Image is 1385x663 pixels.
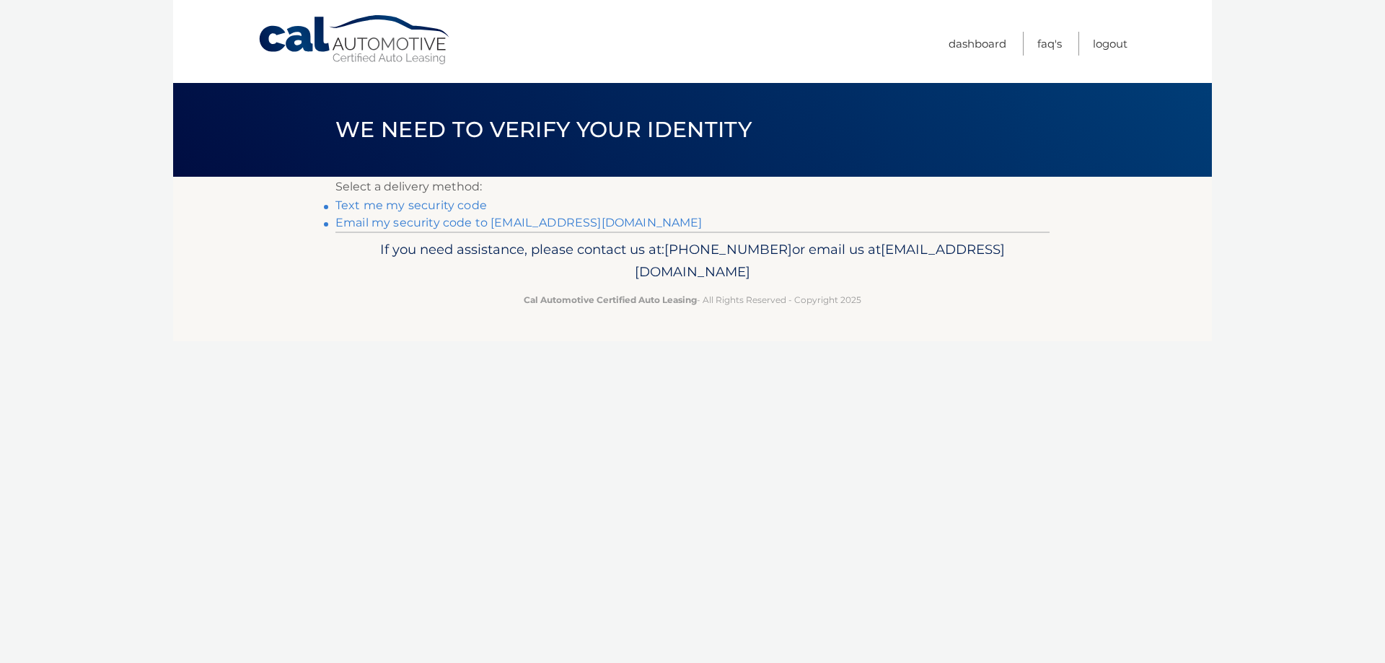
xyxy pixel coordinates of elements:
a: FAQ's [1037,32,1062,56]
a: Text me my security code [335,198,487,212]
a: Logout [1093,32,1127,56]
span: [PHONE_NUMBER] [664,241,792,258]
a: Cal Automotive [258,14,452,66]
a: Dashboard [949,32,1006,56]
span: We need to verify your identity [335,116,752,143]
a: Email my security code to [EMAIL_ADDRESS][DOMAIN_NAME] [335,216,703,229]
strong: Cal Automotive Certified Auto Leasing [524,294,697,305]
p: Select a delivery method: [335,177,1050,197]
p: - All Rights Reserved - Copyright 2025 [345,292,1040,307]
p: If you need assistance, please contact us at: or email us at [345,238,1040,284]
